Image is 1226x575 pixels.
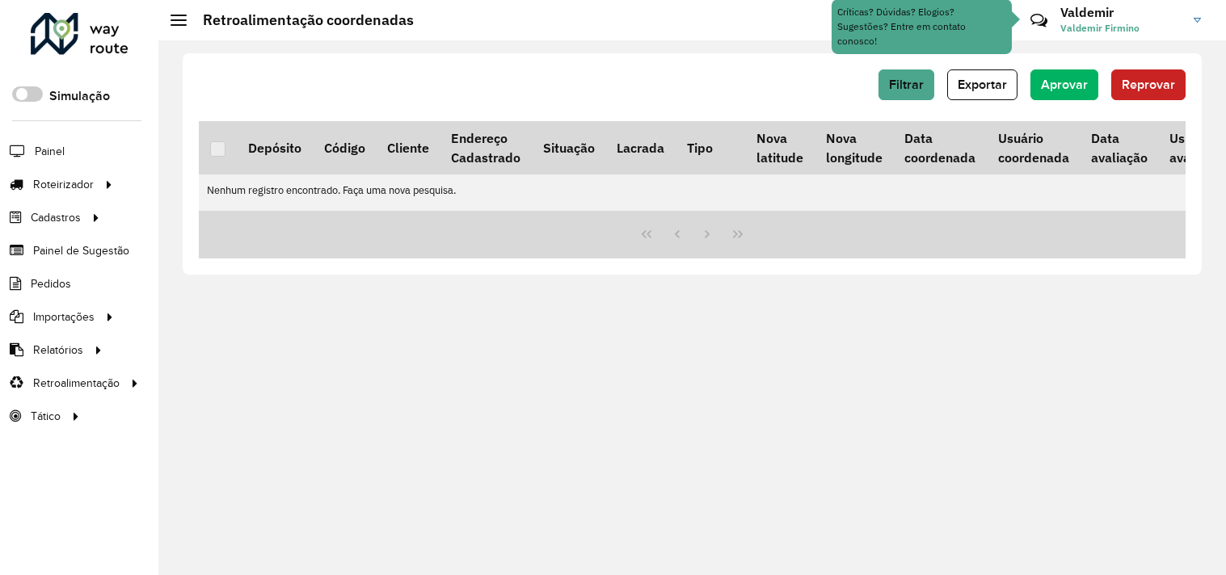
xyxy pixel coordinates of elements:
button: Aprovar [1030,69,1098,100]
span: Importações [33,308,95,325]
span: Aprovar [1041,78,1088,91]
th: Depósito [237,121,312,174]
button: Filtrar [878,69,934,100]
h2: Retroalimentação coordenadas [187,11,414,29]
span: Exportar [958,78,1007,91]
th: Lacrada [605,121,675,174]
th: Nova longitude [815,121,893,174]
span: Pedidos [31,275,71,292]
th: Código [313,121,376,174]
th: Data coordenada [893,121,986,174]
label: Simulação [49,86,110,106]
span: Tático [31,408,61,425]
span: Cadastros [31,209,81,226]
span: Filtrar [889,78,924,91]
span: Retroalimentação [33,375,120,392]
span: Valdemir Firmino [1060,21,1182,36]
th: Data avaliação [1080,121,1158,174]
th: Tipo [676,121,723,174]
button: Exportar [947,69,1017,100]
th: Situação [532,121,605,174]
th: Endereço Cadastrado [440,121,532,174]
th: Cliente [376,121,440,174]
span: Roteirizador [33,176,94,193]
span: Reprovar [1122,78,1175,91]
span: Painel de Sugestão [33,242,129,259]
h3: Valdemir [1060,5,1182,20]
button: Reprovar [1111,69,1186,100]
span: Relatórios [33,342,83,359]
span: Painel [35,143,65,160]
th: Nova latitude [746,121,815,174]
a: Contato Rápido [1022,3,1056,38]
th: Usuário coordenada [987,121,1080,174]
